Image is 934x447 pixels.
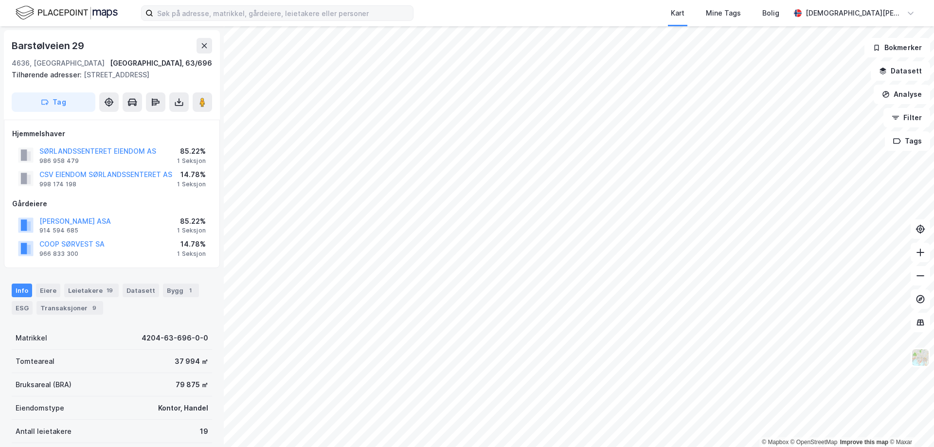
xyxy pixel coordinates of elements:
[177,227,206,234] div: 1 Seksjon
[177,250,206,258] div: 1 Seksjon
[16,332,47,344] div: Matrikkel
[864,38,930,57] button: Bokmerker
[64,284,119,297] div: Leietakere
[175,356,208,367] div: 37 994 ㎡
[39,250,78,258] div: 966 833 300
[177,169,206,180] div: 14.78%
[16,402,64,414] div: Eiendomstype
[885,400,934,447] iframe: Chat Widget
[16,379,72,391] div: Bruksareal (BRA)
[177,238,206,250] div: 14.78%
[16,4,118,21] img: logo.f888ab2527a4732fd821a326f86c7f29.svg
[12,198,212,210] div: Gårdeiere
[110,57,212,69] div: [GEOGRAPHIC_DATA], 63/696
[16,426,72,437] div: Antall leietakere
[105,286,115,295] div: 19
[911,348,930,367] img: Z
[16,356,54,367] div: Tomteareal
[762,7,779,19] div: Bolig
[36,301,103,315] div: Transaksjoner
[163,284,199,297] div: Bygg
[885,131,930,151] button: Tags
[153,6,413,20] input: Søk på adresse, matrikkel, gårdeiere, leietakere eller personer
[177,180,206,188] div: 1 Seksjon
[158,402,208,414] div: Kontor, Handel
[177,145,206,157] div: 85.22%
[90,303,99,313] div: 9
[142,332,208,344] div: 4204-63-696-0-0
[177,157,206,165] div: 1 Seksjon
[840,439,888,446] a: Improve this map
[12,301,33,315] div: ESG
[12,71,84,79] span: Tilhørende adresser:
[39,180,76,188] div: 998 174 198
[176,379,208,391] div: 79 875 ㎡
[12,57,105,69] div: 4636, [GEOGRAPHIC_DATA]
[200,426,208,437] div: 19
[185,286,195,295] div: 1
[706,7,741,19] div: Mine Tags
[12,284,32,297] div: Info
[12,38,86,54] div: Barstølveien 29
[883,108,930,127] button: Filter
[871,61,930,81] button: Datasett
[762,439,789,446] a: Mapbox
[874,85,930,104] button: Analyse
[671,7,684,19] div: Kart
[123,284,159,297] div: Datasett
[12,128,212,140] div: Hjemmelshaver
[806,7,903,19] div: [DEMOGRAPHIC_DATA][PERSON_NAME]
[790,439,838,446] a: OpenStreetMap
[12,69,204,81] div: [STREET_ADDRESS]
[39,157,79,165] div: 986 958 479
[39,227,78,234] div: 914 594 685
[12,92,95,112] button: Tag
[177,215,206,227] div: 85.22%
[36,284,60,297] div: Eiere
